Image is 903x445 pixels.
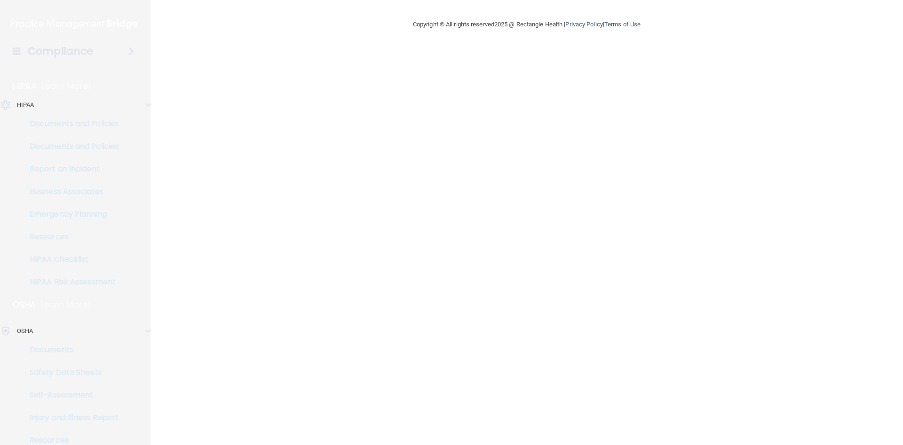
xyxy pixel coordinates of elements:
[6,345,135,355] p: Documents
[17,99,34,111] p: HIPAA
[6,368,135,377] p: Safety Data Sheets
[6,119,135,129] p: Documents and Policies
[11,15,139,33] img: PMB logo
[6,413,135,422] p: Injury and Illness Report
[6,210,135,219] p: Emergency Planning
[6,277,135,287] p: HIPAA Risk Assessment
[6,390,135,400] p: Self-Assessment
[28,45,93,58] h4: Compliance
[6,436,135,445] p: Resources
[6,232,135,242] p: Resources
[13,299,36,310] p: OSHA
[604,21,641,28] a: Terms of Use
[565,21,602,28] a: Privacy Policy
[6,164,135,174] p: Report an Incident
[17,325,33,337] p: OSHA
[6,142,135,151] p: Documents and Policies
[13,81,37,92] p: HIPAA
[6,255,135,264] p: HIPAA Checklist
[41,81,91,92] p: Learn More!
[6,187,135,196] p: Business Associates
[355,9,698,40] div: Copyright © All rights reserved 2025 @ Rectangle Health | |
[41,299,91,310] p: Learn More!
